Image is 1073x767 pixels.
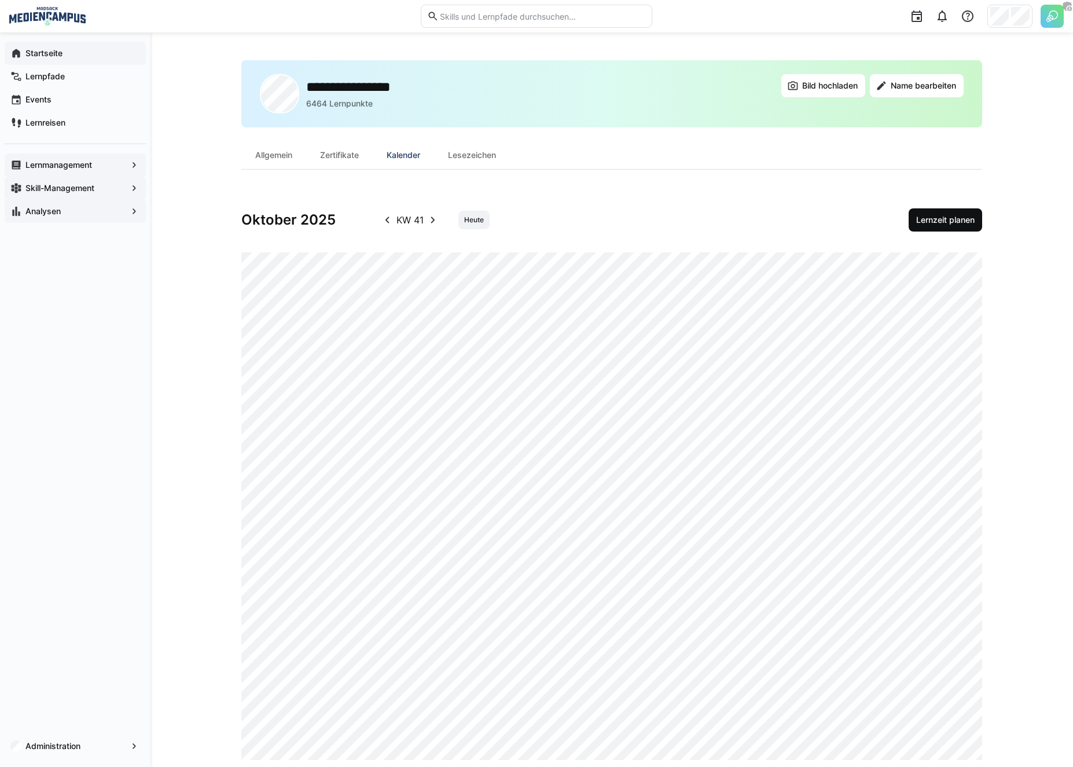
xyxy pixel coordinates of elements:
[373,141,434,169] div: Kalender
[241,141,306,169] div: Allgemein
[434,141,510,169] div: Lesezeichen
[909,208,982,232] button: Lernzeit planen
[914,214,976,226] span: Lernzeit planen
[800,80,859,91] span: Bild hochladen
[889,80,958,91] span: Name bearbeiten
[306,98,373,109] p: 6464 Lernpunkte
[870,74,964,97] button: Name bearbeiten
[458,211,490,229] button: Heute
[396,214,424,226] span: KW 41
[306,141,373,169] div: Zertifikate
[241,211,380,229] h2: Oktober 2025
[781,74,865,97] button: Bild hochladen
[439,11,646,21] input: Skills und Lernpfade durchsuchen…
[463,215,485,225] span: Heute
